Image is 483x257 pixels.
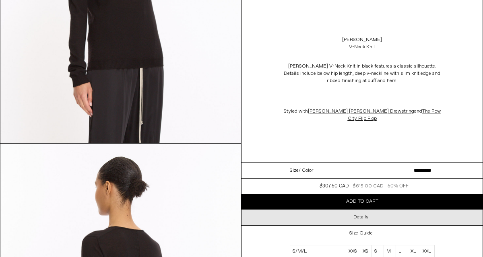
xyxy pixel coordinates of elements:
[349,230,373,236] h3: Size Guide
[353,214,369,220] h3: Details
[320,183,349,190] div: $307.50 CAD
[290,167,299,174] span: Size
[346,198,378,205] span: Add to cart
[388,183,409,190] div: 50% OFF
[342,36,382,43] a: [PERSON_NAME]
[308,108,414,115] a: [PERSON_NAME] [PERSON_NAME] Drawstring
[299,167,313,174] span: / Color
[349,43,375,51] div: V-Neck Knit
[242,194,483,209] button: Add to cart
[284,108,441,122] span: Styled with and
[353,183,384,190] div: $615.00 CAD
[284,63,440,84] span: [PERSON_NAME] V-Neck Knit in black features a classic silhouette. Details include below hip lengt...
